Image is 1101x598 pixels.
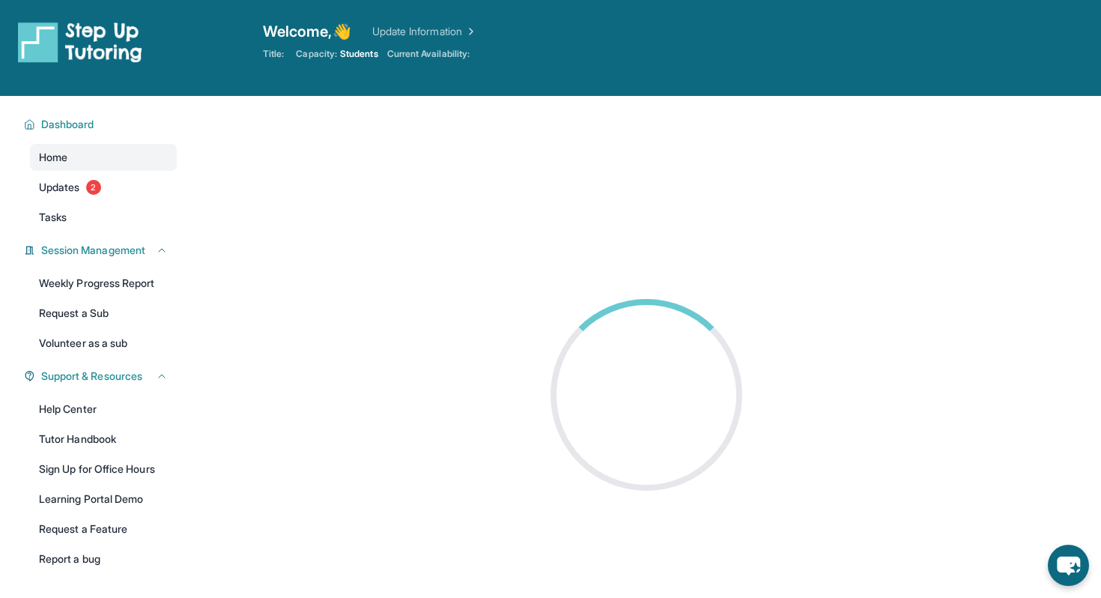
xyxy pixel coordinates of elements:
[1048,545,1089,586] button: chat-button
[39,150,67,165] span: Home
[18,21,142,63] img: logo
[30,300,177,327] a: Request a Sub
[263,21,351,42] span: Welcome, 👋
[35,117,168,132] button: Dashboard
[30,270,177,297] a: Weekly Progress Report
[462,24,477,39] img: Chevron Right
[30,516,177,543] a: Request a Feature
[30,486,177,513] a: Learning Portal Demo
[30,204,177,231] a: Tasks
[35,369,168,384] button: Support & Resources
[340,48,378,60] span: Students
[296,48,337,60] span: Capacity:
[30,426,177,453] a: Tutor Handbook
[41,117,94,132] span: Dashboard
[41,369,142,384] span: Support & Resources
[263,48,284,60] span: Title:
[30,396,177,423] a: Help Center
[30,174,177,201] a: Updates2
[387,48,470,60] span: Current Availability:
[86,180,101,195] span: 2
[30,144,177,171] a: Home
[30,546,177,573] a: Report a bug
[39,180,80,195] span: Updates
[30,330,177,357] a: Volunteer as a sub
[35,243,168,258] button: Session Management
[372,24,477,39] a: Update Information
[41,243,145,258] span: Session Management
[30,456,177,483] a: Sign Up for Office Hours
[39,210,67,225] span: Tasks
